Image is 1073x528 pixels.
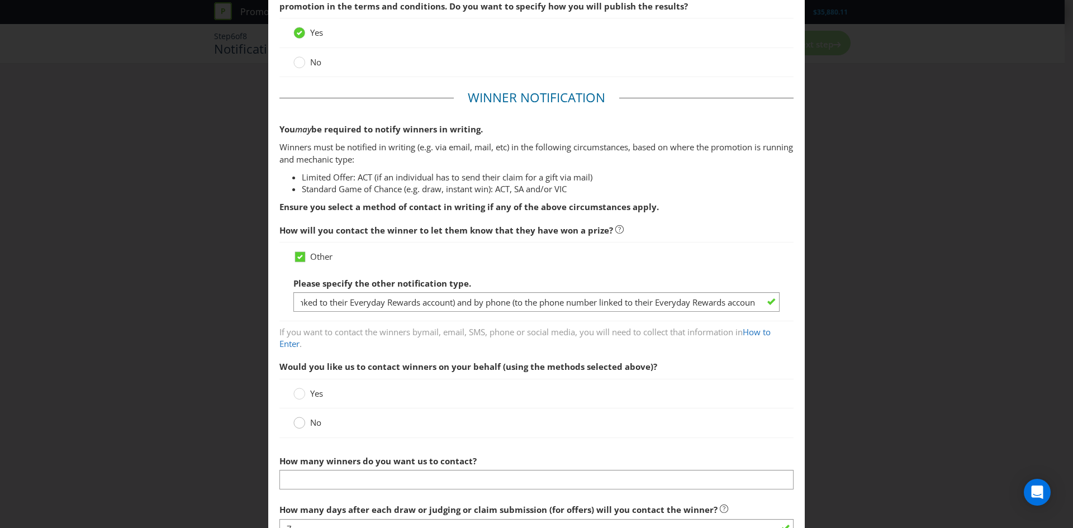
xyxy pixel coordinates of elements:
span: How many days after each draw or judging or claim submission (for offers) will you contact the wi... [279,504,718,515]
div: Open Intercom Messenger [1024,479,1051,506]
a: How to Enter [279,326,771,349]
span: mail, email, SMS, phone or social media [422,326,575,337]
span: How will you contact the winner to let them know that they have won a prize? [279,225,613,236]
span: No [310,417,321,428]
li: Limited Offer: ACT (if an individual has to send their claim for a gift via mail) [302,172,794,183]
span: . [300,338,302,349]
span: How many winners do you want us to contact? [279,455,477,467]
p: Winners must be notified in writing (e.g. via email, mail, etc) in the following circumstances, b... [279,141,794,165]
span: Other [310,251,333,262]
span: If you want to contact the winners by [279,326,422,337]
span: be required to notify winners in writing. [311,123,483,135]
span: Would you like us to contact winners on your behalf (using the methods selected above)? [279,361,657,372]
strong: Ensure you select a method of contact in writing if any of the above circumstances apply. [279,201,659,212]
span: Yes [310,27,323,38]
span: Please specify the other notification type. [293,278,471,289]
span: No [310,56,321,68]
span: , you will need to collect that information in [575,326,743,337]
li: Standard Game of Chance (e.g. draw, instant win): ACT, SA and/or VIC [302,183,794,195]
span: You [279,123,295,135]
legend: Winner Notification [454,89,619,107]
em: may [295,123,311,135]
span: Yes [310,388,323,399]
